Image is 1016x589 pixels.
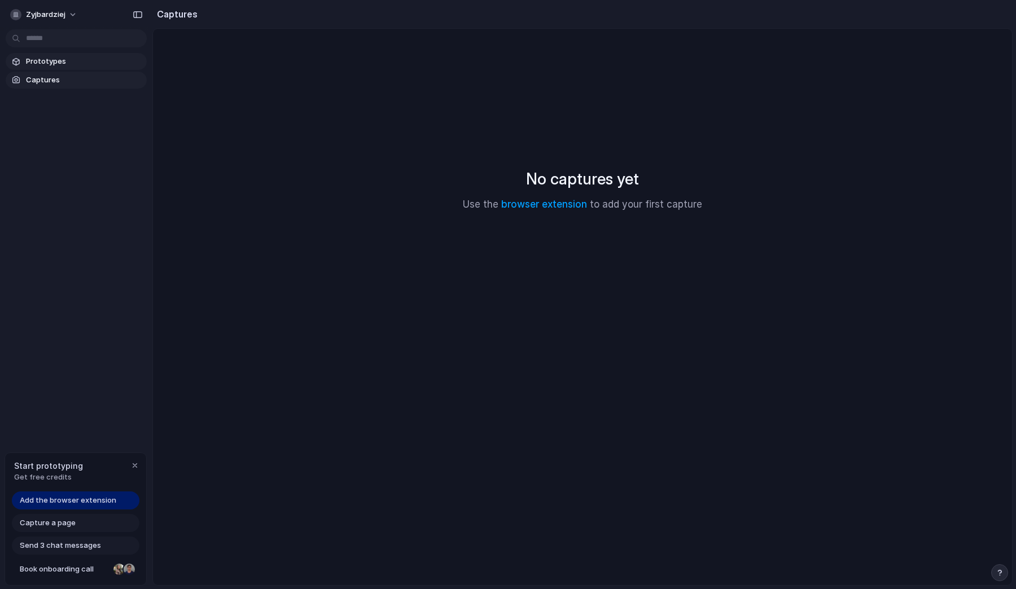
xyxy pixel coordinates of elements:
span: zyjbardziej [26,9,65,20]
h2: Captures [152,7,198,21]
a: Prototypes [6,53,147,70]
span: Book onboarding call [20,564,109,575]
span: Captures [26,74,142,86]
span: Prototypes [26,56,142,67]
span: Add the browser extension [20,495,116,506]
div: Nicole Kubica [112,562,126,576]
span: Get free credits [14,472,83,483]
a: browser extension [501,199,587,210]
h2: No captures yet [526,167,639,191]
button: zyjbardziej [6,6,83,24]
a: Captures [6,72,147,89]
a: Book onboarding call [12,560,139,578]
span: Capture a page [20,517,76,529]
p: Use the to add your first capture [463,197,702,212]
span: Start prototyping [14,460,83,472]
div: Christian Iacullo [122,562,136,576]
span: Send 3 chat messages [20,540,101,551]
